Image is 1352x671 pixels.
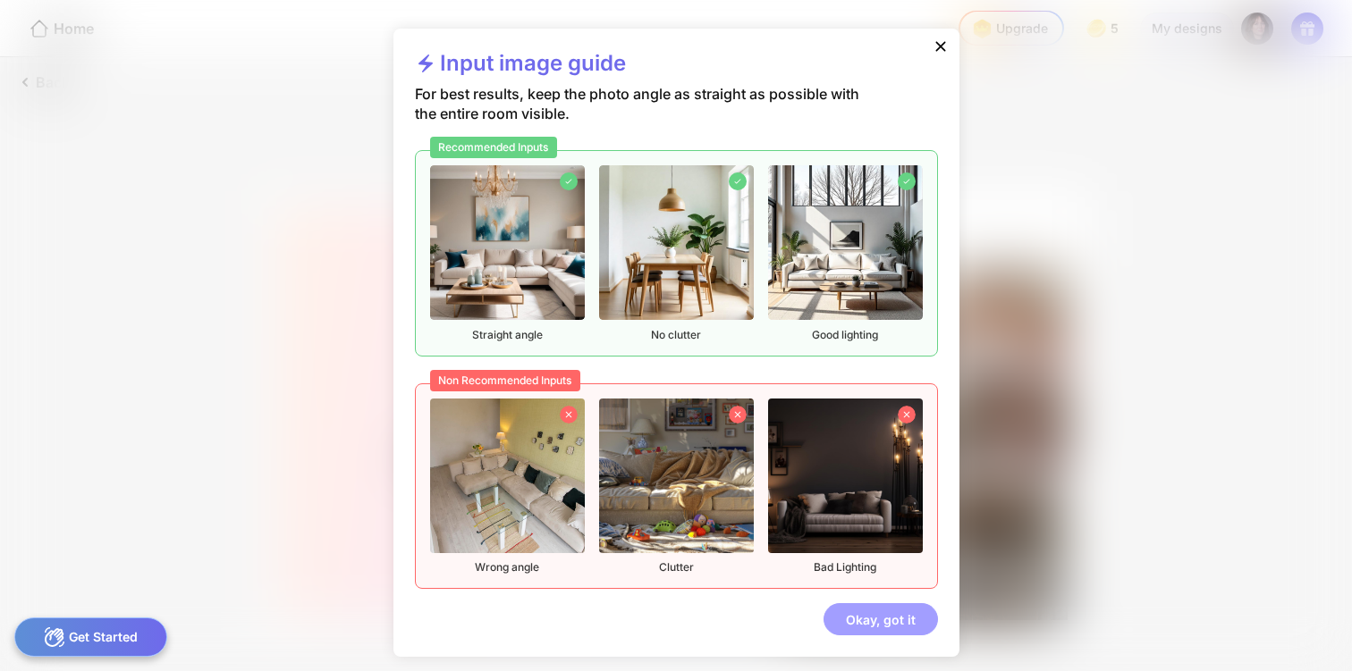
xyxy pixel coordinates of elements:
img: nonrecommendedImageFurnished1.png [430,398,585,553]
div: Bad Lighting [768,398,923,575]
div: Straight angle [430,165,585,341]
img: recommendedImageFurnished2.png [599,165,754,320]
div: Okay, got it [824,603,938,635]
div: Clutter [599,398,754,575]
img: recommendedImageFurnished1.png [430,165,585,320]
div: Get Started [14,617,167,657]
img: recommendedImageFurnished3.png [768,165,923,320]
div: Recommended Inputs [430,137,558,158]
div: Input image guide [415,50,626,84]
img: nonrecommendedImageFurnished2.png [599,398,754,553]
div: Wrong angle [430,398,585,575]
img: nonrecommendedImageFurnished3.png [768,398,923,553]
div: For best results, keep the photo angle as straight as possible with the entire room visible. [415,84,881,150]
div: No clutter [599,165,754,341]
div: Good lighting [768,165,923,341]
div: Non Recommended Inputs [430,370,581,391]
